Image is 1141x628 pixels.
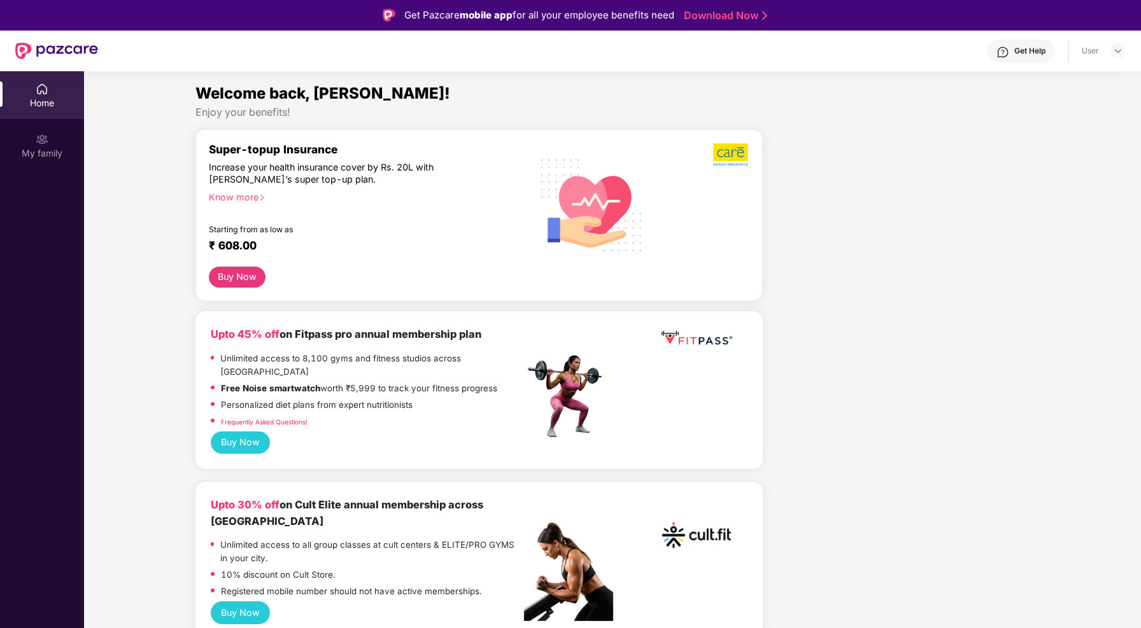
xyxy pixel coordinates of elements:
img: b5dec4f62d2307b9de63beb79f102df3.png [713,143,749,167]
img: New Pazcare Logo [15,43,98,59]
p: Unlimited access to 8,100 gyms and fitness studios across [GEOGRAPHIC_DATA] [220,352,524,379]
div: Super-topup Insurance [209,143,525,156]
button: Buy Now [211,601,271,624]
img: Stroke [762,9,767,22]
strong: Free Noise smartwatch [221,383,320,393]
div: Increase your health insurance cover by Rs. 20L with [PERSON_NAME]’s super top-up plan. [209,162,470,186]
img: svg+xml;base64,PHN2ZyBpZD0iRHJvcGRvd24tMzJ4MzIiIHhtbG5zPSJodHRwOi8vd3d3LnczLm9yZy8yMDAwL3N2ZyIgd2... [1113,46,1123,56]
p: Unlimited access to all group classes at cult centers & ELITE/PRO GYMS in your city. [220,538,524,565]
div: ₹ 608.00 [209,239,512,254]
div: Starting from as low as [209,225,471,234]
a: Frequently Asked Questions! [221,418,308,426]
button: Buy Now [209,267,266,288]
b: on Cult Elite annual membership across [GEOGRAPHIC_DATA] [211,498,483,527]
div: User [1082,46,1099,56]
span: right [259,194,266,201]
p: worth ₹5,999 to track your fitness progress [221,382,497,395]
p: 10% discount on Cult Store. [221,568,336,582]
span: Welcome back, [PERSON_NAME]! [195,84,450,102]
div: Get Pazcare for all your employee benefits need [404,8,674,23]
img: Logo [383,9,395,22]
a: Download Now [684,9,763,22]
img: pc2.png [524,522,613,621]
img: svg+xml;base64,PHN2ZyBpZD0iSGVscC0zMngzMiIgeG1sbnM9Imh0dHA6Ly93d3cudzMub3JnLzIwMDAvc3ZnIiB3aWR0aD... [996,46,1009,59]
b: on Fitpass pro annual membership plan [211,328,481,340]
button: Buy Now [211,431,271,454]
img: svg+xml;base64,PHN2ZyB3aWR0aD0iMjAiIGhlaWdodD0iMjAiIHZpZXdCb3g9IjAgMCAyMCAyMCIgZmlsbD0ibm9uZSIgeG... [36,133,48,146]
img: fppp.png [658,326,735,350]
img: svg+xml;base64,PHN2ZyBpZD0iSG9tZSIgeG1sbnM9Imh0dHA6Ly93d3cudzMub3JnLzIwMDAvc3ZnIiB3aWR0aD0iMjAiIG... [36,83,48,95]
p: Personalized diet plans from expert nutritionists [221,398,413,412]
div: Know more [209,192,517,200]
b: Upto 45% off [211,328,280,340]
img: fpp.png [524,352,613,441]
img: svg+xml;base64,PHN2ZyB4bWxucz0iaHR0cDovL3d3dy53My5vcmcvMjAwMC9zdmciIHhtbG5zOnhsaW5rPSJodHRwOi8vd3... [531,143,653,266]
div: Get Help [1014,46,1045,56]
b: Upto 30% off [211,498,280,511]
div: Enjoy your benefits! [195,106,1030,119]
strong: mobile app [460,9,513,21]
p: Registered mobile number should not have active memberships. [221,585,482,598]
img: cult.png [658,497,735,573]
